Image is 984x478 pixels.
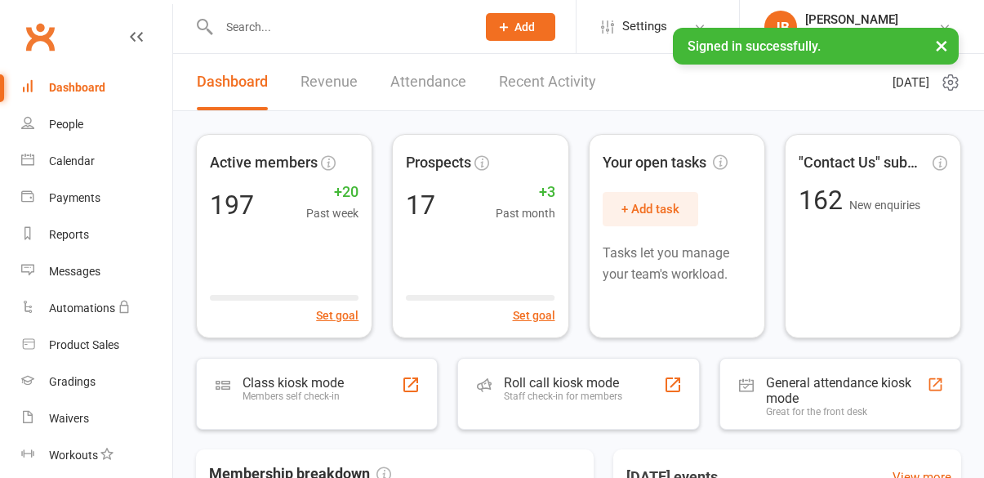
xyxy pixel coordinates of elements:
[486,13,555,41] button: Add
[766,375,927,406] div: General attendance kiosk mode
[766,406,927,418] div: Great for the front desk
[21,400,172,437] a: Waivers
[21,290,172,327] a: Automations
[799,151,929,175] span: "Contact Us" submissions
[390,54,466,110] a: Attendance
[496,204,555,222] span: Past month
[496,181,555,204] span: +3
[849,199,920,212] span: New enquiries
[21,106,172,143] a: People
[243,391,344,402] div: Members self check-in
[214,16,465,38] input: Search...
[406,192,435,218] div: 17
[49,302,115,315] div: Automations
[210,192,254,218] div: 197
[49,154,95,168] div: Calendar
[805,27,920,42] div: Moranbah Martial Arts
[764,11,797,43] div: JB
[49,412,89,425] div: Waivers
[306,181,358,204] span: +20
[21,437,172,474] a: Workouts
[21,180,172,217] a: Payments
[21,69,172,106] a: Dashboard
[49,338,119,351] div: Product Sales
[504,391,622,402] div: Staff check-in for members
[603,243,751,284] p: Tasks let you manage your team's workload.
[504,375,622,391] div: Roll call kiosk mode
[21,327,172,364] a: Product Sales
[805,12,920,27] div: [PERSON_NAME]
[197,54,268,110] a: Dashboard
[49,265,100,278] div: Messages
[21,143,172,180] a: Calendar
[210,151,318,175] span: Active members
[622,8,667,45] span: Settings
[49,81,105,94] div: Dashboard
[49,449,98,462] div: Workouts
[514,20,535,34] span: Add
[316,306,358,324] button: Set goal
[301,54,358,110] a: Revenue
[688,38,821,54] span: Signed in successfully.
[49,375,96,388] div: Gradings
[513,306,555,324] button: Set goal
[243,375,344,391] div: Class kiosk mode
[21,217,172,253] a: Reports
[799,185,849,216] span: 162
[406,151,471,175] span: Prospects
[603,151,728,175] span: Your open tasks
[21,364,172,400] a: Gradings
[927,28,956,63] button: ×
[21,253,172,290] a: Messages
[603,192,698,226] button: + Add task
[49,191,100,204] div: Payments
[893,73,929,92] span: [DATE]
[20,16,60,57] a: Clubworx
[49,228,89,241] div: Reports
[499,54,596,110] a: Recent Activity
[49,118,83,131] div: People
[306,204,358,222] span: Past week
